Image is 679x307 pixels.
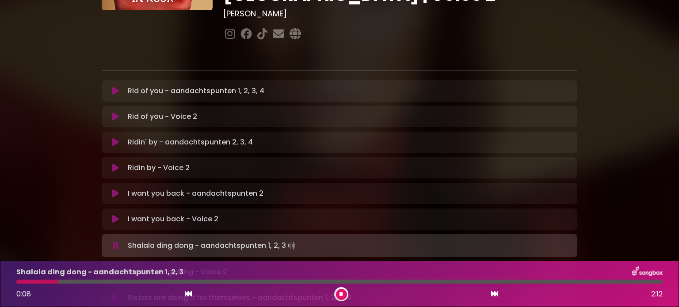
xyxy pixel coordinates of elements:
[128,137,253,148] p: Ridin' by - aandachtspunten 2, 3, 4
[223,9,577,19] h3: [PERSON_NAME]
[286,239,298,252] img: waveform4.gif
[128,214,218,224] p: I want you back - Voice 2
[128,86,264,96] p: Rid of you - aandachtspunten 1, 2, 3, 4
[128,188,263,199] p: I want you back - aandachtspunten 2
[16,289,31,299] span: 0:08
[632,266,663,278] img: songbox-logo-white.png
[128,111,197,122] p: Rid of you - Voice 2
[16,267,183,277] p: Shalala ding dong - aandachtspunten 1, 2, 3
[651,289,663,299] span: 2:12
[128,239,298,252] p: Shalala ding dong - aandachtspunten 1, 2, 3
[128,163,190,173] p: Ridin by - Voice 2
